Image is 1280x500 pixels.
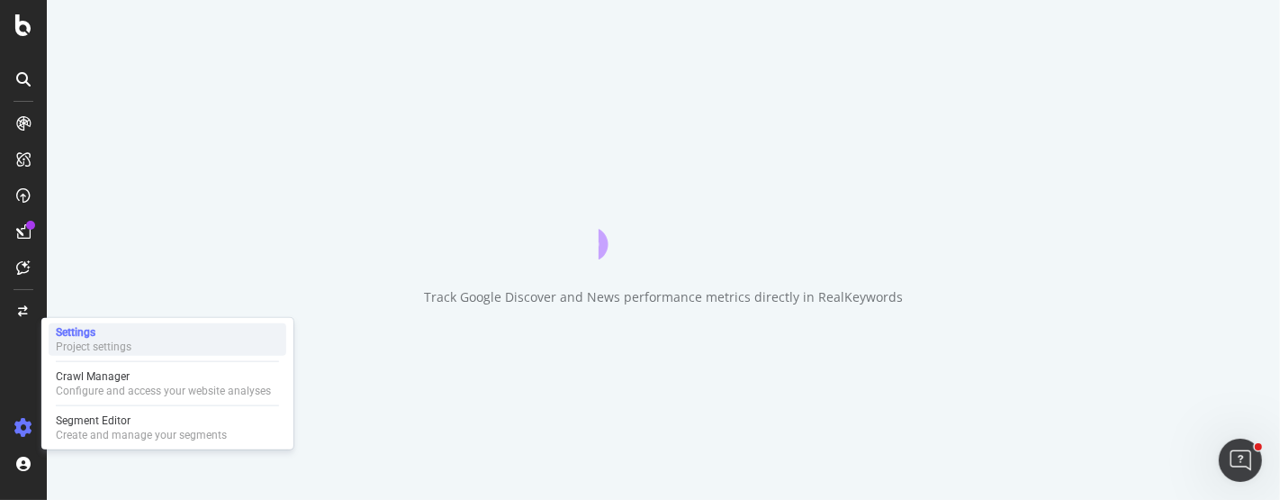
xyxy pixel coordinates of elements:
[56,369,271,384] div: Crawl Manager
[424,288,903,306] div: Track Google Discover and News performance metrics directly in RealKeywords
[49,412,286,444] a: Segment EditorCreate and manage your segments
[56,340,131,354] div: Project settings
[56,384,271,398] div: Configure and access your website analyses
[56,414,227,428] div: Segment Editor
[599,195,728,259] div: animation
[49,323,286,356] a: SettingsProject settings
[56,325,131,340] div: Settings
[49,368,286,400] a: Crawl ManagerConfigure and access your website analyses
[1219,439,1262,482] iframe: Intercom live chat
[56,428,227,442] div: Create and manage your segments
